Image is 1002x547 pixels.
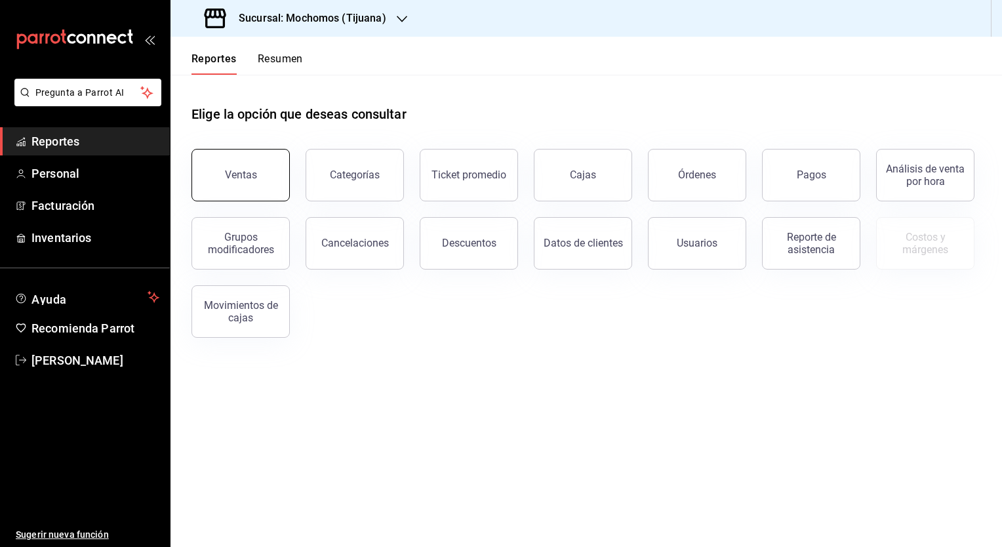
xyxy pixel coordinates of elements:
[191,52,237,75] button: Reportes
[885,163,966,188] div: Análisis de venta por hora
[442,237,496,249] div: Descuentos
[191,52,303,75] div: navigation tabs
[31,319,159,337] span: Recomienda Parrot
[200,299,281,324] div: Movimientos de cajas
[570,169,596,181] div: Cajas
[144,34,155,45] button: open_drawer_menu
[31,229,159,247] span: Inventarios
[228,10,386,26] h3: Sucursal: Mochomos (Tijuana)
[225,169,257,181] div: Ventas
[762,149,860,201] button: Pagos
[191,104,407,124] h1: Elige la opción que deseas consultar
[677,237,717,249] div: Usuarios
[771,231,852,256] div: Reporte de asistencia
[321,237,389,249] div: Cancelaciones
[9,95,161,109] a: Pregunta a Parrot AI
[420,217,518,270] button: Descuentos
[885,231,966,256] div: Costos y márgenes
[31,132,159,150] span: Reportes
[31,165,159,182] span: Personal
[31,197,159,214] span: Facturación
[648,149,746,201] button: Órdenes
[258,52,303,75] button: Resumen
[191,217,290,270] button: Grupos modificadores
[648,217,746,270] button: Usuarios
[678,169,716,181] div: Órdenes
[31,289,142,305] span: Ayuda
[16,528,159,542] span: Sugerir nueva función
[534,217,632,270] button: Datos de clientes
[31,352,159,369] span: [PERSON_NAME]
[876,149,974,201] button: Análisis de venta por hora
[306,149,404,201] button: Categorías
[35,86,141,100] span: Pregunta a Parrot AI
[876,217,974,270] button: Contrata inventarios para ver este reporte
[330,169,380,181] div: Categorías
[191,285,290,338] button: Movimientos de cajas
[420,149,518,201] button: Ticket promedio
[306,217,404,270] button: Cancelaciones
[431,169,506,181] div: Ticket promedio
[762,217,860,270] button: Reporte de asistencia
[191,149,290,201] button: Ventas
[200,231,281,256] div: Grupos modificadores
[797,169,826,181] div: Pagos
[534,149,632,201] button: Cajas
[544,237,623,249] div: Datos de clientes
[14,79,161,106] button: Pregunta a Parrot AI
